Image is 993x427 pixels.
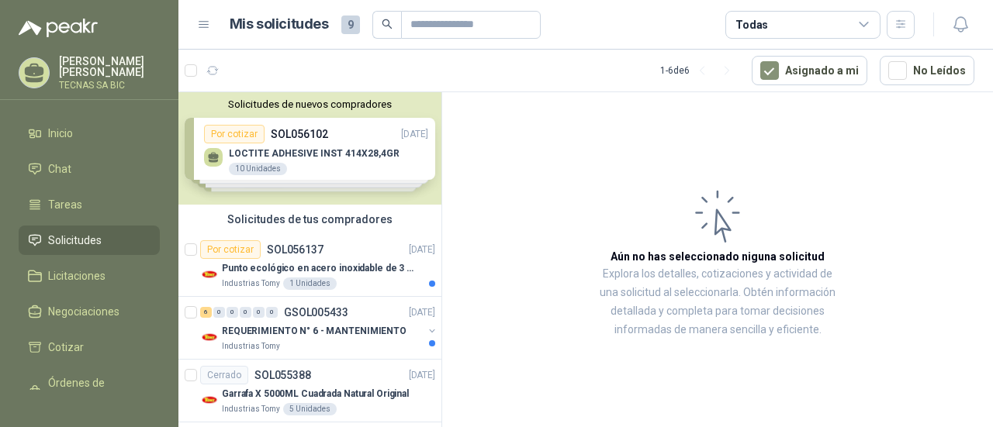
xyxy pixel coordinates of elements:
[200,391,219,409] img: Company Logo
[880,56,974,85] button: No Leídos
[19,297,160,326] a: Negociaciones
[200,303,438,353] a: 6 0 0 0 0 0 GSOL005433[DATE] Company LogoREQUERIMIENTO N° 6 - MANTENIMIENTOIndustrias Tomy
[48,160,71,177] span: Chat
[213,307,225,318] div: 0
[48,303,119,320] span: Negociaciones
[254,370,311,381] p: SOL055388
[19,19,98,37] img: Logo peakr
[19,190,160,219] a: Tareas
[59,56,160,77] p: [PERSON_NAME] [PERSON_NAME]
[611,248,825,265] h3: Aún no has seleccionado niguna solicitud
[227,307,238,318] div: 0
[48,339,84,356] span: Cotizar
[185,98,435,110] button: Solicitudes de nuevos compradores
[48,196,82,213] span: Tareas
[200,307,212,318] div: 6
[19,332,160,362] a: Cotizar
[409,368,435,383] p: [DATE]
[200,265,219,284] img: Company Logo
[19,119,160,148] a: Inicio
[240,307,251,318] div: 0
[382,19,393,29] span: search
[222,261,415,276] p: Punto ecológico en acero inoxidable de 3 puestos, con capacidad para 121L cada división.
[409,305,435,320] p: [DATE]
[266,307,278,318] div: 0
[735,16,768,33] div: Todas
[19,368,160,415] a: Órdenes de Compra
[200,240,261,259] div: Por cotizar
[178,234,441,297] a: Por cotizarSOL056137[DATE] Company LogoPunto ecológico en acero inoxidable de 3 puestos, con capa...
[284,307,348,318] p: GSOL005433
[222,340,280,353] p: Industrias Tomy
[19,261,160,291] a: Licitaciones
[597,265,838,339] p: Explora los detalles, cotizaciones y actividad de una solicitud al seleccionarla. Obtén informaci...
[283,277,337,290] div: 1 Unidades
[752,56,867,85] button: Asignado a mi
[267,244,324,255] p: SOL056137
[48,374,145,408] span: Órdenes de Compra
[19,226,160,255] a: Solicitudes
[59,81,160,90] p: TECNAS SA BIC
[222,324,407,339] p: REQUERIMIENTO N° 6 - MANTENIMIENTO
[48,267,106,284] span: Licitaciones
[222,387,409,401] p: Garrafa X 5000ML Cuadrada Natural Original
[178,360,441,422] a: CerradoSOL055388[DATE] Company LogoGarrafa X 5000ML Cuadrada Natural OriginalIndustrias Tomy5 Uni...
[222,403,280,415] p: Industrias Tomy
[230,13,329,36] h1: Mis solicitudes
[253,307,265,318] div: 0
[222,277,280,290] p: Industrias Tomy
[409,243,435,257] p: [DATE]
[660,58,739,83] div: 1 - 6 de 6
[48,125,73,142] span: Inicio
[178,92,441,205] div: Solicitudes de nuevos compradoresPor cotizarSOL056102[DATE] LOCTITE ADHESIVE INST 414X28,4GR10 Un...
[200,366,248,384] div: Cerrado
[19,154,160,184] a: Chat
[200,328,219,346] img: Company Logo
[341,15,360,34] span: 9
[48,232,102,249] span: Solicitudes
[283,403,337,415] div: 5 Unidades
[178,205,441,234] div: Solicitudes de tus compradores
